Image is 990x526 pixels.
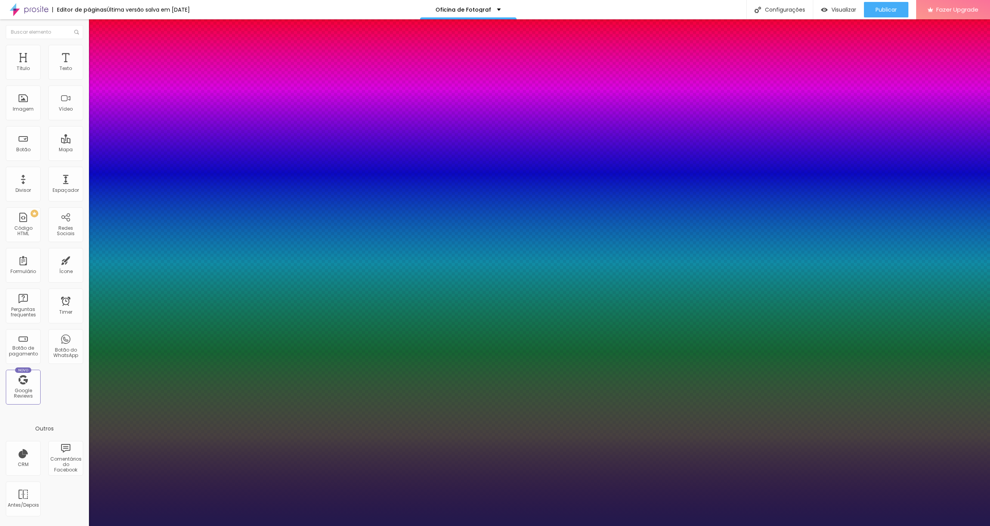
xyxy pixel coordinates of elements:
[16,147,31,152] div: Botão
[813,2,864,17] button: Visualizar
[8,502,38,508] div: Antes/Depois
[59,309,72,315] div: Timer
[831,7,856,13] span: Visualizar
[18,462,29,467] div: CRM
[15,367,32,373] div: Novo
[13,106,34,112] div: Imagem
[107,7,190,12] div: Última versão salva em [DATE]
[53,188,79,193] div: Espaçador
[50,347,81,359] div: Botão do WhatsApp
[8,388,38,399] div: Google Reviews
[936,6,978,13] span: Fazer Upgrade
[754,7,761,13] img: Icone
[52,7,107,12] div: Editor de páginas
[59,147,73,152] div: Mapa
[17,66,30,71] div: Título
[10,269,36,274] div: Formulário
[74,30,79,34] img: Icone
[864,2,908,17] button: Publicar
[50,456,81,473] div: Comentários do Facebook
[50,225,81,237] div: Redes Sociais
[6,25,83,39] input: Buscar elemento
[876,7,897,13] span: Publicar
[8,307,38,318] div: Perguntas frequentes
[435,7,491,12] p: Oficina de Fotograf
[8,225,38,237] div: Código HTML
[821,7,828,13] img: view-1.svg
[60,66,72,71] div: Texto
[15,188,31,193] div: Divisor
[59,269,73,274] div: Ícone
[8,345,38,357] div: Botão de pagamento
[59,106,73,112] div: Vídeo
